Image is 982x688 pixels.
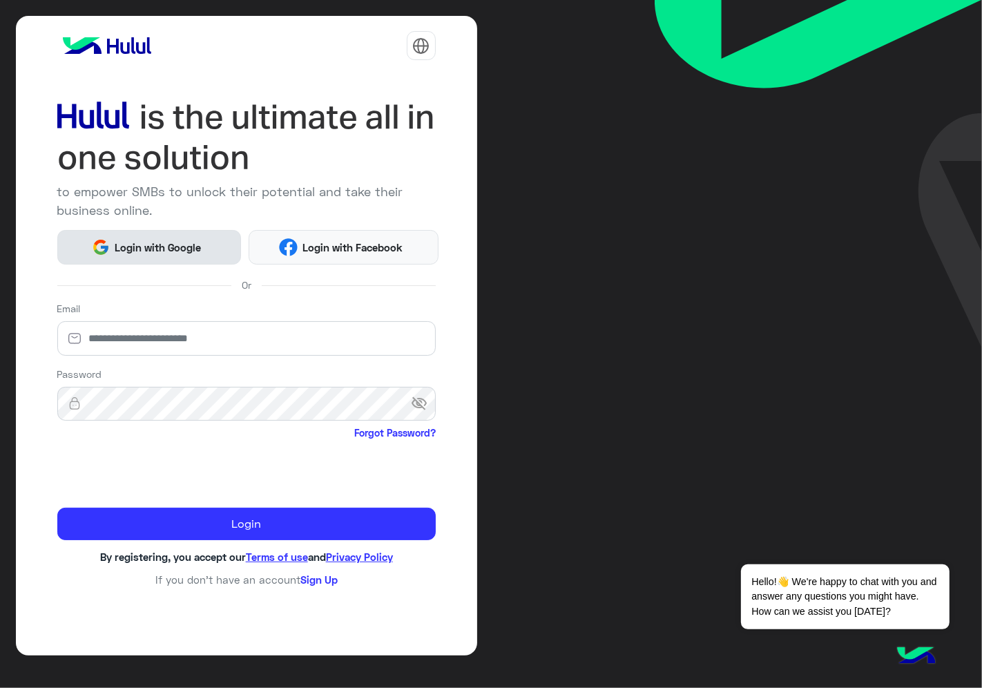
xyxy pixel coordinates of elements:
[411,391,436,416] span: visibility_off
[249,230,438,264] button: Login with Facebook
[242,278,251,292] span: Or
[57,443,267,497] iframe: reCAPTCHA
[57,396,92,410] img: lock
[57,301,81,316] label: Email
[354,426,436,440] a: Forgot Password?
[57,367,102,381] label: Password
[57,573,436,586] h6: If you don’t have an account
[300,573,338,586] a: Sign Up
[892,633,941,681] img: hulul-logo.png
[100,551,246,563] span: By registering, you accept our
[57,97,436,178] img: hululLoginTitle_EN.svg
[326,551,393,563] a: Privacy Policy
[57,508,436,541] button: Login
[57,32,157,59] img: logo
[57,230,242,264] button: Login with Google
[412,37,430,55] img: tab
[741,564,949,629] span: Hello!👋 We're happy to chat with you and answer any questions you might have. How can we assist y...
[110,240,206,256] span: Login with Google
[308,551,326,563] span: and
[92,238,110,256] img: Google
[57,332,92,345] img: email
[298,240,408,256] span: Login with Facebook
[57,182,436,220] p: to empower SMBs to unlock their potential and take their business online.
[279,238,297,256] img: Facebook
[246,551,308,563] a: Terms of use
